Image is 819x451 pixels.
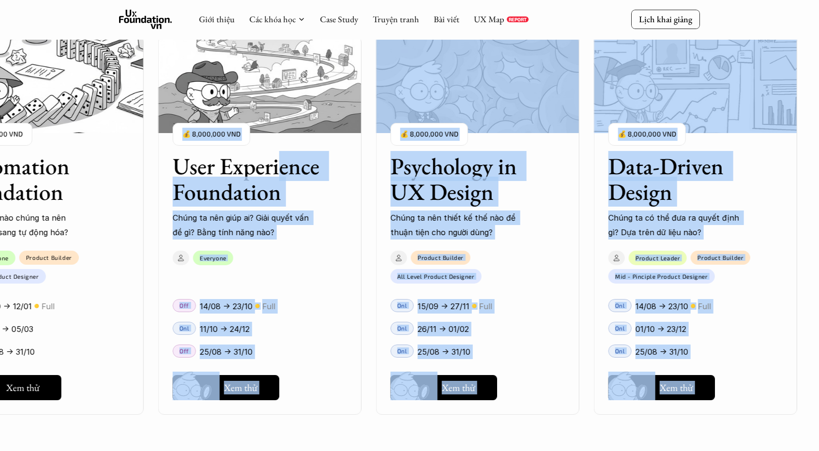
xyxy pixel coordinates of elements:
p: Full [479,299,492,314]
p: 25/08 -> 31/10 [636,345,688,359]
p: 25/08 -> 31/10 [200,345,253,359]
p: Off [180,347,189,354]
p: 14/08 -> 23/10 [636,299,688,314]
p: 💰 8,000,000 VND [618,128,676,141]
p: Chúng ta nên thiết kế thế nào để thuận tiện cho người dùng? [391,210,531,240]
a: Truyện tranh [373,14,419,25]
h5: Xem thử [224,381,260,394]
a: UX Map [474,14,504,25]
p: Onl [615,302,625,309]
p: 🟡 [255,302,260,310]
p: Onl [397,325,407,331]
a: Xem thử [608,371,715,400]
p: 14/08 -> 23/10 [200,299,253,314]
button: Xem thử [391,375,497,400]
p: 🟡 [472,302,477,310]
p: 15/09 -> 27/11 [418,299,470,314]
p: Onl [615,325,625,331]
h3: User Experience Foundation [173,153,323,205]
a: Case Study [320,14,358,25]
h5: Xem thử [442,381,478,394]
p: Lịch khai giảng [639,14,692,25]
a: Xem thử [173,371,279,400]
p: Onl [397,347,407,354]
a: Bài viết [434,14,459,25]
p: Onl [179,325,189,331]
a: Giới thiệu [199,14,235,25]
p: Everyone [200,255,227,261]
p: Product Builder [418,254,464,261]
p: 25/08 -> 31/10 [418,345,470,359]
h3: Psychology in UX Design [391,153,541,205]
p: Full [698,299,711,314]
p: Product Builder [698,254,743,261]
p: Product Leader [636,255,680,261]
p: 26/11 -> 01/02 [418,322,469,336]
h3: Data-Driven Design [608,153,758,205]
a: REPORT [507,16,529,22]
button: Xem thử [173,375,279,400]
a: Lịch khai giảng [631,10,700,29]
p: 11/10 -> 24/12 [200,322,250,336]
p: 01/10 -> 23/12 [636,322,686,336]
p: Chúng ta có thể đưa ra quyết định gì? Dựa trên dữ liệu nào? [608,210,749,240]
h5: Xem thử [660,381,696,394]
p: Chúng ta nên giúp ai? Giải quyết vấn đề gì? Bằng tính năng nào? [173,210,313,240]
p: 🟡 [691,302,696,310]
a: Các khóa học [249,14,296,25]
p: Onl [615,347,625,354]
button: Xem thử [608,375,715,400]
p: Mid - Pinciple Product Designer [615,273,708,280]
p: Off [180,302,189,309]
a: Xem thử [391,371,497,400]
p: REPORT [509,16,527,22]
p: Full [262,299,275,314]
p: 💰 8,000,000 VND [182,128,241,141]
p: All Level Product Designer [397,273,475,280]
p: Onl [397,302,407,309]
p: 💰 8,000,000 VND [400,128,458,141]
